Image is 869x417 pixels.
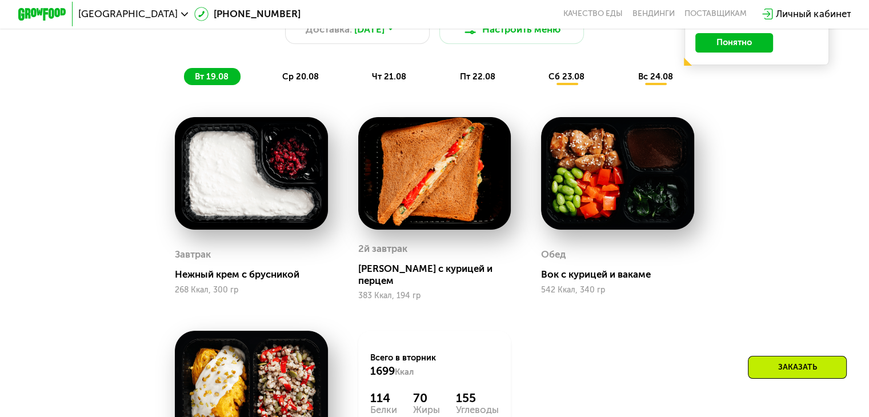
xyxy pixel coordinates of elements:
div: Белки [370,405,397,415]
div: Обед [541,246,566,264]
span: вс 24.08 [638,71,673,82]
div: Завтрак [175,246,211,264]
div: [PERSON_NAME] с курицей и перцем [358,263,520,287]
div: Всего в вторник [370,352,499,378]
div: 70 [413,391,440,405]
span: [GEOGRAPHIC_DATA] [78,9,178,19]
div: 114 [370,391,397,405]
span: Доставка: [306,22,352,37]
button: Понятно [695,33,773,53]
span: [DATE] [354,22,385,37]
div: 268 Ккал, 300 гр [175,286,328,295]
button: Настроить меню [439,15,584,44]
a: Качество еды [563,9,623,19]
div: Жиры [413,405,440,415]
a: [PHONE_NUMBER] [194,7,301,21]
span: чт 21.08 [372,71,406,82]
div: Углеводы [456,405,499,415]
div: 542 Ккал, 340 гр [541,286,694,295]
div: Нежный крем с брусникой [175,268,337,280]
span: пт 22.08 [460,71,495,82]
div: Личный кабинет [776,7,851,21]
div: Заказать [748,356,847,379]
a: Вендинги [632,9,675,19]
div: 383 Ккал, 194 гр [358,291,511,300]
div: 155 [456,391,499,405]
div: 2й завтрак [358,240,407,258]
span: Ккал [395,367,414,377]
span: сб 23.08 [548,71,584,82]
div: поставщикам [684,9,747,19]
span: ср 20.08 [282,71,319,82]
span: 1699 [370,364,395,378]
div: Вок с курицей и вакаме [541,268,703,280]
span: вт 19.08 [195,71,229,82]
